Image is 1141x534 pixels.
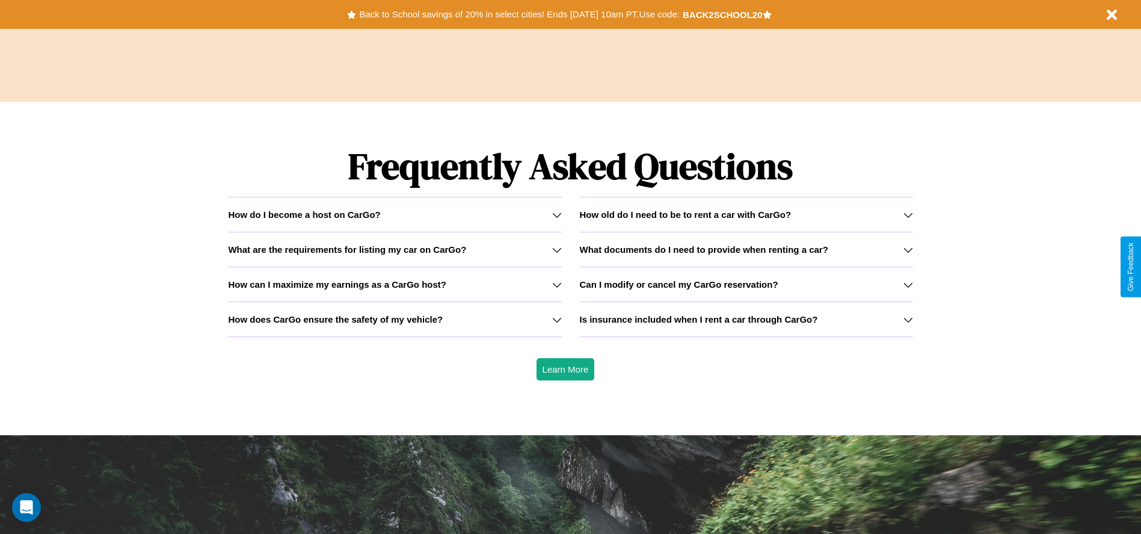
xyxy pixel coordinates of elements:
[12,493,41,522] div: Open Intercom Messenger
[683,10,763,20] b: BACK2SCHOOL20
[228,135,912,197] h1: Frequently Asked Questions
[580,314,818,324] h3: Is insurance included when I rent a car through CarGo?
[228,244,466,255] h3: What are the requirements for listing my car on CarGo?
[228,314,443,324] h3: How does CarGo ensure the safety of my vehicle?
[537,358,595,380] button: Learn More
[1127,243,1135,291] div: Give Feedback
[580,244,828,255] h3: What documents do I need to provide when renting a car?
[228,279,446,290] h3: How can I maximize my earnings as a CarGo host?
[580,210,792,220] h3: How old do I need to be to rent a car with CarGo?
[356,6,682,23] button: Back to School savings of 20% in select cities! Ends [DATE] 10am PT.Use code:
[580,279,778,290] h3: Can I modify or cancel my CarGo reservation?
[228,210,380,220] h3: How do I become a host on CarGo?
